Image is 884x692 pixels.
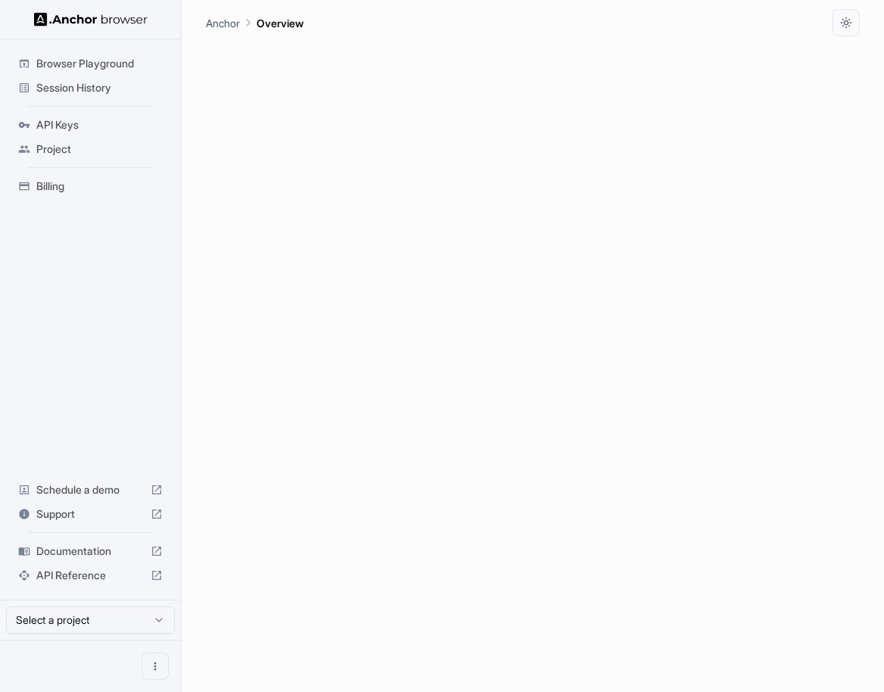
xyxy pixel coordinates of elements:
[12,51,169,76] div: Browser Playground
[12,174,169,198] div: Billing
[257,15,303,31] p: Overview
[36,544,145,559] span: Documentation
[36,482,145,497] span: Schedule a demo
[36,80,163,95] span: Session History
[12,137,169,161] div: Project
[206,15,240,31] p: Anchor
[36,568,145,583] span: API Reference
[36,142,163,157] span: Project
[12,478,169,502] div: Schedule a demo
[142,653,169,680] button: Open menu
[34,12,148,26] img: Anchor Logo
[36,179,163,194] span: Billing
[12,539,169,563] div: Documentation
[36,507,145,522] span: Support
[12,113,169,137] div: API Keys
[206,14,303,31] nav: breadcrumb
[12,76,169,100] div: Session History
[12,502,169,526] div: Support
[36,117,163,132] span: API Keys
[12,563,169,588] div: API Reference
[36,56,163,71] span: Browser Playground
